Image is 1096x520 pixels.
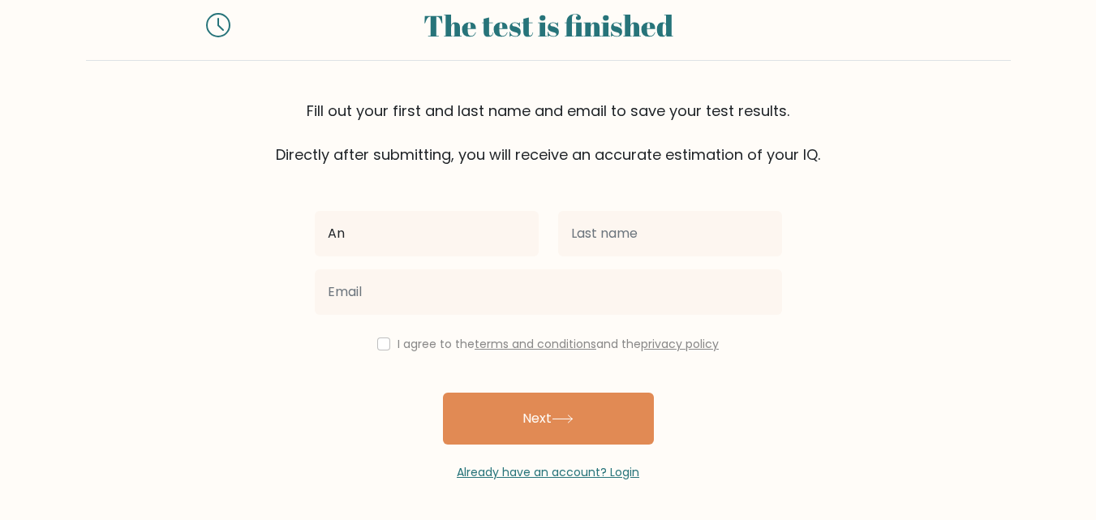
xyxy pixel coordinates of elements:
input: First name [315,211,539,256]
div: The test is finished [250,3,847,47]
a: terms and conditions [475,336,596,352]
button: Next [443,393,654,445]
a: privacy policy [641,336,719,352]
div: Fill out your first and last name and email to save your test results. Directly after submitting,... [86,100,1011,165]
label: I agree to the and the [398,336,719,352]
a: Already have an account? Login [457,464,639,480]
input: Last name [558,211,782,256]
input: Email [315,269,782,315]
